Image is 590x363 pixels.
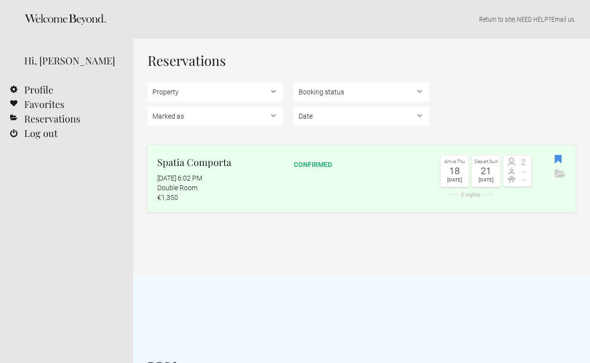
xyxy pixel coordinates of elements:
[517,159,529,166] span: 2
[294,82,429,102] select: , ,
[294,106,429,126] select: ,
[474,176,498,184] div: [DATE]
[440,192,500,197] div: 3 nights
[148,53,575,68] h1: Reservations
[517,168,529,176] span: -
[148,106,283,126] select: , , ,
[551,15,574,23] a: Email us
[157,183,283,193] div: Double Room
[294,160,429,169] div: confirmed
[443,158,466,166] div: Arrive Thu
[148,15,575,24] p: | NEED HELP? .
[24,53,119,68] div: Hi, [PERSON_NAME]
[148,145,575,212] a: Spatia Comporta [DATE] 6:02 PM Double Room €1,350 confirmed Arrive Thu 18 [DATE] Depart Sun 21 [D...
[474,166,498,176] div: 21
[552,167,568,181] button: Archive
[552,152,564,167] button: Bookmark
[443,176,466,184] div: [DATE]
[517,176,529,184] span: -
[157,155,283,169] h2: Spatia Comporta
[157,174,202,182] flynt-date-display: [DATE] 6:02 PM
[474,158,498,166] div: Depart Sun
[443,166,466,176] div: 18
[157,194,178,201] flynt-currency: €1,350
[479,15,514,23] a: Return to site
